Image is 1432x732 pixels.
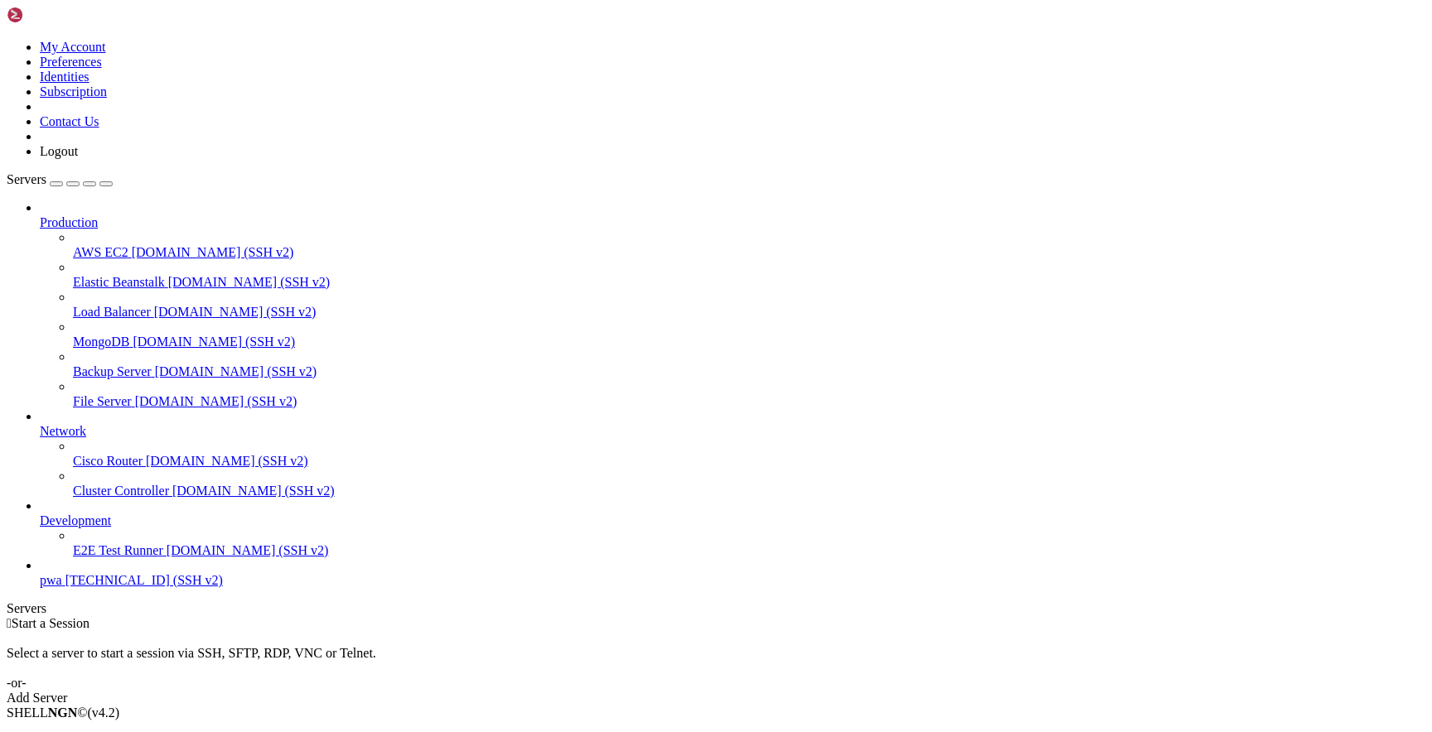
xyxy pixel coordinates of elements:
[40,144,78,158] a: Logout
[40,84,107,99] a: Subscription
[146,454,308,468] span: [DOMAIN_NAME] (SSH v2)
[73,245,1425,260] a: AWS EC2 [DOMAIN_NAME] (SSH v2)
[7,172,113,186] a: Servers
[40,200,1425,409] li: Production
[73,305,1425,320] a: Load Balancer [DOMAIN_NAME] (SSH v2)
[40,215,98,229] span: Production
[135,394,298,408] span: [DOMAIN_NAME] (SSH v2)
[73,275,1425,290] a: Elastic Beanstalk [DOMAIN_NAME] (SSH v2)
[40,573,1425,588] a: pwa [TECHNICAL_ID] (SSH v2)
[73,454,1425,469] a: Cisco Router [DOMAIN_NAME] (SSH v2)
[73,349,1425,379] li: Backup Server [DOMAIN_NAME] (SSH v2)
[40,424,1425,439] a: Network
[73,335,1425,349] a: MongoDB [DOMAIN_NAME] (SSH v2)
[73,364,1425,379] a: Backup Server [DOMAIN_NAME] (SSH v2)
[7,691,1425,706] div: Add Server
[73,320,1425,349] li: MongoDB [DOMAIN_NAME] (SSH v2)
[7,601,1425,616] div: Servers
[7,7,102,23] img: Shellngn
[172,484,335,498] span: [DOMAIN_NAME] (SSH v2)
[48,706,78,720] b: NGN
[73,439,1425,469] li: Cisco Router [DOMAIN_NAME] (SSH v2)
[40,424,86,438] span: Network
[73,484,1425,498] a: Cluster Controller [DOMAIN_NAME] (SSH v2)
[12,616,89,630] span: Start a Session
[155,364,317,378] span: [DOMAIN_NAME] (SSH v2)
[73,275,165,289] span: Elastic Beanstalk
[7,172,46,186] span: Servers
[73,543,1425,558] a: E2E Test Runner [DOMAIN_NAME] (SSH v2)
[154,305,317,319] span: [DOMAIN_NAME] (SSH v2)
[73,379,1425,409] li: File Server [DOMAIN_NAME] (SSH v2)
[73,335,129,349] span: MongoDB
[133,335,295,349] span: [DOMAIN_NAME] (SSH v2)
[73,394,132,408] span: File Server
[73,290,1425,320] li: Load Balancer [DOMAIN_NAME] (SSH v2)
[73,528,1425,558] li: E2E Test Runner [DOMAIN_NAME] (SSH v2)
[167,543,329,557] span: [DOMAIN_NAME] (SSH v2)
[73,305,151,319] span: Load Balancer
[40,513,1425,528] a: Development
[40,70,89,84] a: Identities
[40,498,1425,558] li: Development
[132,245,294,259] span: [DOMAIN_NAME] (SSH v2)
[7,616,12,630] span: 
[73,484,169,498] span: Cluster Controller
[73,364,152,378] span: Backup Server
[40,40,106,54] a: My Account
[40,558,1425,588] li: pwa [TECHNICAL_ID] (SSH v2)
[73,260,1425,290] li: Elastic Beanstalk [DOMAIN_NAME] (SSH v2)
[40,573,62,587] span: pwa
[73,543,163,557] span: E2E Test Runner
[40,55,102,69] a: Preferences
[40,409,1425,498] li: Network
[168,275,331,289] span: [DOMAIN_NAME] (SSH v2)
[73,469,1425,498] li: Cluster Controller [DOMAIN_NAME] (SSH v2)
[73,230,1425,260] li: AWS EC2 [DOMAIN_NAME] (SSH v2)
[7,631,1425,691] div: Select a server to start a session via SSH, SFTP, RDP, VNC or Telnet. -or-
[73,245,128,259] span: AWS EC2
[73,394,1425,409] a: File Server [DOMAIN_NAME] (SSH v2)
[40,114,99,128] a: Contact Us
[73,454,143,468] span: Cisco Router
[40,513,111,527] span: Development
[65,573,223,587] span: [TECHNICAL_ID] (SSH v2)
[40,215,1425,230] a: Production
[88,706,120,720] span: 4.2.0
[7,706,119,720] span: SHELL ©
